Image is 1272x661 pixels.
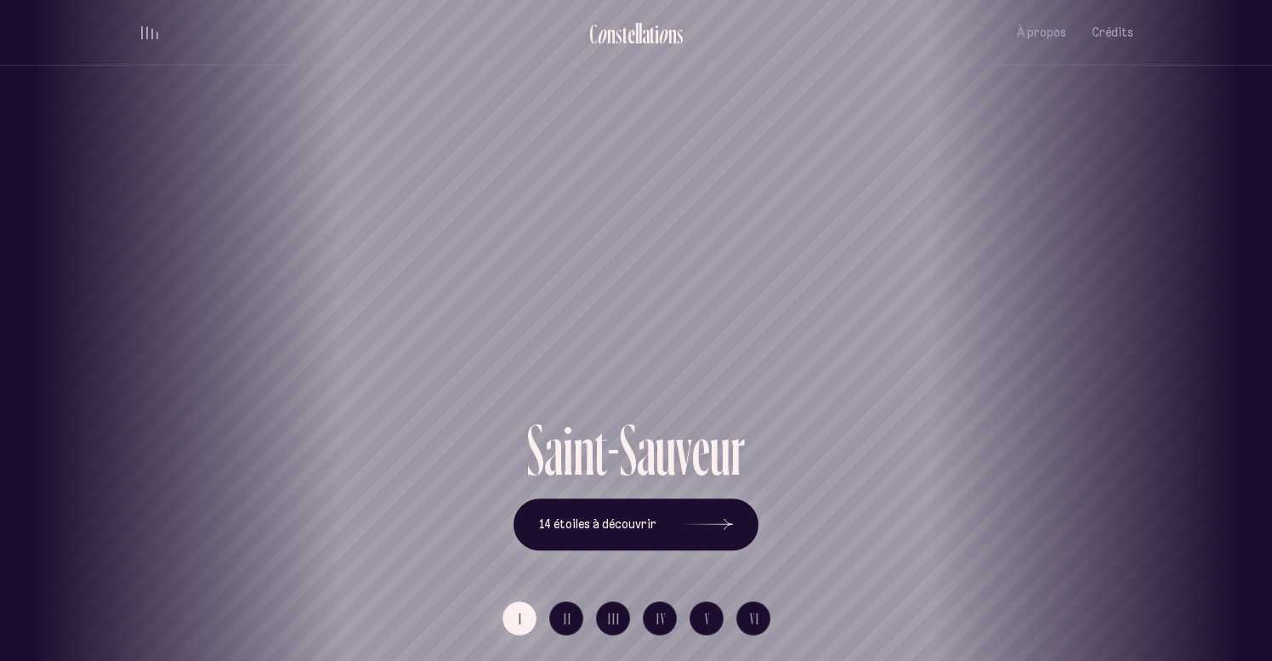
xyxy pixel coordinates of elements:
[1092,26,1133,40] span: Crédits
[564,612,572,626] span: II
[573,413,594,486] div: n
[692,413,710,486] div: e
[639,20,642,48] div: l
[527,413,544,486] div: S
[635,20,639,48] div: l
[710,413,730,486] div: u
[643,601,677,635] button: IV
[620,413,637,486] div: S
[642,20,650,48] div: a
[668,20,677,48] div: n
[736,601,770,635] button: VI
[622,20,627,48] div: t
[608,612,621,626] span: III
[1017,13,1066,53] button: À propos
[563,413,573,486] div: i
[503,601,537,635] button: I
[514,499,758,551] button: 14 étoiles à découvrir
[637,413,656,486] div: a
[607,20,616,48] div: n
[519,612,523,626] span: I
[658,20,668,48] div: o
[539,517,656,532] span: 14 étoiles à découvrir
[677,20,684,48] div: s
[676,413,692,486] div: v
[1092,13,1133,53] button: Crédits
[627,20,635,48] div: e
[650,20,655,48] div: t
[544,413,563,486] div: a
[656,413,676,486] div: u
[139,24,161,42] button: volume audio
[607,413,620,486] div: -
[616,20,622,48] div: s
[1017,26,1066,40] span: À propos
[656,612,667,626] span: IV
[597,20,607,48] div: o
[596,601,630,635] button: III
[655,20,659,48] div: i
[690,601,724,635] button: V
[730,413,745,486] div: r
[750,612,760,626] span: VI
[549,601,583,635] button: II
[705,612,711,626] span: V
[589,20,597,48] div: C
[594,413,607,486] div: t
